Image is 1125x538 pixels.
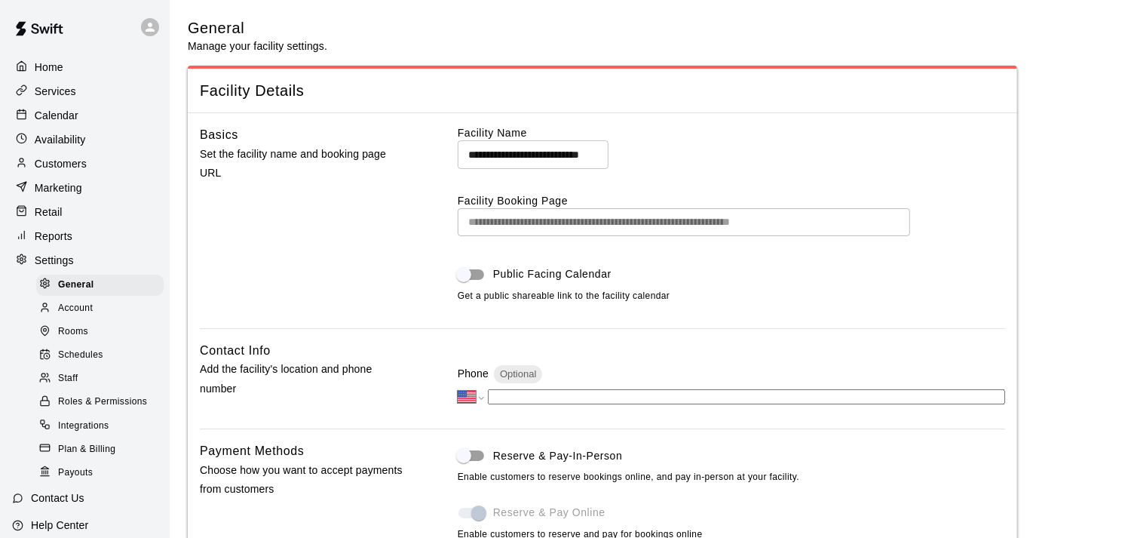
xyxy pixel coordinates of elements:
[58,395,147,410] span: Roles & Permissions
[35,229,72,244] p: Reports
[31,490,84,506] p: Contact Us
[35,60,63,75] p: Home
[36,297,170,320] a: Account
[200,81,1005,101] span: Facility Details
[36,392,164,413] div: Roles & Permissions
[458,125,1005,140] label: Facility Name
[200,461,409,499] p: Choose how you want to accept payments from customers
[36,321,164,343] div: Rooms
[12,201,158,223] a: Retail
[35,253,74,268] p: Settings
[12,56,158,78] a: Home
[58,301,93,316] span: Account
[36,438,170,461] a: Plan & Billing
[36,461,170,484] a: Payouts
[36,275,164,296] div: General
[12,152,158,175] a: Customers
[35,108,78,123] p: Calendar
[36,368,164,389] div: Staff
[188,38,327,54] p: Manage your facility settings.
[58,419,109,434] span: Integrations
[58,324,88,340] span: Rooms
[36,298,164,319] div: Account
[12,249,158,272] a: Settings
[58,466,93,481] span: Payouts
[493,448,623,464] span: Reserve & Pay-In-Person
[200,125,238,145] h6: Basics
[200,145,409,183] p: Set the facility name and booking page URL
[494,368,542,380] span: Optional
[493,505,605,521] span: Reserve & Pay Online
[36,416,164,437] div: Integrations
[36,367,170,391] a: Staff
[58,371,78,386] span: Staff
[36,463,164,484] div: Payouts
[12,128,158,151] a: Availability
[458,366,489,381] p: Phone
[35,204,63,220] p: Retail
[458,193,1005,208] label: Facility Booking Page
[35,156,87,171] p: Customers
[458,289,670,304] span: Get a public shareable link to the facility calendar
[31,518,88,533] p: Help Center
[200,441,305,461] h6: Payment Methods
[36,321,170,344] a: Rooms
[12,177,158,199] a: Marketing
[200,341,271,361] h6: Contact Info
[36,391,170,414] a: Roles & Permissions
[58,348,103,363] span: Schedules
[36,345,164,366] div: Schedules
[200,360,409,398] p: Add the facility's location and phone number
[58,278,94,293] span: General
[36,273,170,297] a: General
[36,439,164,460] div: Plan & Billing
[12,104,158,127] a: Calendar
[188,18,327,38] h5: General
[35,132,86,147] p: Availability
[12,225,158,247] a: Reports
[493,266,612,282] span: Public Facing Calendar
[12,80,158,103] a: Services
[36,344,170,367] a: Schedules
[36,414,170,438] a: Integrations
[35,84,76,99] p: Services
[58,442,115,457] span: Plan & Billing
[35,180,82,195] p: Marketing
[458,470,1005,485] span: Enable customers to reserve bookings online, and pay in-person at your facility.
